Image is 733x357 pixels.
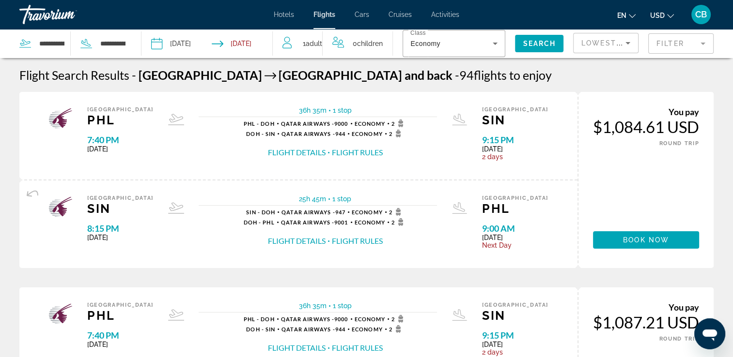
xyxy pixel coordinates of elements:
span: and back [405,68,452,82]
span: [GEOGRAPHIC_DATA] [87,302,154,308]
span: 1 stop [332,195,351,203]
span: [DATE] [482,341,548,348]
span: 2 [389,208,404,216]
button: Flight Rules [332,147,383,158]
span: [DATE] [87,341,154,348]
span: Search [523,40,556,47]
span: [GEOGRAPHIC_DATA] [482,106,548,113]
span: [GEOGRAPHIC_DATA] [87,106,154,113]
span: Qatar Airways - [281,120,335,127]
button: Filter [648,33,714,54]
span: Lowest Price [581,39,643,47]
h1: Flight Search Results [19,68,129,82]
span: 1 [303,37,322,50]
span: 2 [391,119,406,127]
span: 2 [391,315,406,323]
a: Hotels [274,11,294,18]
span: PHL - DOH [244,120,275,127]
span: Next Day [482,241,548,249]
span: 9000 [281,316,348,322]
span: 1 stop [333,302,352,310]
span: [DATE] [482,234,548,241]
span: - [455,68,459,82]
button: Return date: Jan 20, 2026 [212,29,251,58]
button: Travelers: 1 adult, 0 children [273,29,392,58]
span: Qatar Airways - [281,219,335,225]
span: ROUND TRIP [659,140,700,147]
span: 9000 [281,120,348,127]
a: Cars [355,11,369,18]
span: 8:15 PM [87,223,154,234]
button: Flight Details [268,147,326,158]
span: en [617,12,626,19]
span: CB [695,10,707,19]
span: Economy [352,131,383,137]
button: Search [515,35,563,52]
span: ROUND TRIP [659,336,700,342]
span: 36h 35m [299,302,327,310]
span: 94 [455,68,474,82]
span: PHL [87,308,154,323]
button: User Menu [688,4,714,25]
span: Activities [431,11,459,18]
span: Qatar Airways - [281,209,335,215]
div: You pay [593,302,699,312]
span: Economy [355,219,386,225]
span: USD [650,12,665,19]
span: Economy [352,326,383,332]
span: DOH - PHL [244,219,275,225]
span: 9:00 AM [482,223,548,234]
span: [GEOGRAPHIC_DATA] [482,302,548,308]
span: Qatar Airways - [281,316,335,322]
span: [DATE] [87,234,154,241]
button: Flight Details [268,236,326,246]
span: 2 days [482,153,548,161]
span: flights to enjoy [474,68,552,82]
span: PHL - DOH [244,316,275,322]
span: Economy [410,40,440,47]
button: Change currency [650,8,674,22]
a: Travorium [19,2,116,27]
span: PHL [87,113,154,127]
span: Book now [623,236,669,244]
button: Book now [593,231,699,249]
span: 944 [281,326,345,332]
span: 947 [281,209,345,215]
span: 25h 45m [299,195,326,203]
iframe: Button to launch messaging window [694,318,725,349]
span: 9001 [281,219,348,225]
span: [DATE] [87,145,154,153]
span: Qatar Airways - [281,131,335,137]
span: Cruises [389,11,412,18]
span: - [132,68,136,82]
div: $1,087.21 USD [593,312,699,332]
span: 9:15 PM [482,330,548,341]
a: Flights [313,11,335,18]
span: Economy [355,120,386,127]
span: SIN [482,308,548,323]
button: Flight Rules [332,236,383,246]
span: [GEOGRAPHIC_DATA] [279,68,402,82]
div: You pay [593,106,699,117]
div: $1,084.61 USD [593,117,699,136]
span: Children [357,40,383,47]
span: 1 stop [333,106,352,114]
span: [DATE] [482,145,548,153]
span: Economy [355,316,386,322]
span: 0 [353,37,383,50]
span: DOH - SIN [246,326,275,332]
span: SIN [482,113,548,127]
button: Flight Rules [332,342,383,353]
button: Depart date: Jan 2, 2026 [151,29,191,58]
span: 944 [281,131,345,137]
span: 36h 35m [299,106,327,114]
span: SIN [87,201,154,216]
span: 2 [389,325,404,333]
mat-label: Class [410,30,426,36]
span: Economy [352,209,383,215]
span: [GEOGRAPHIC_DATA] [139,68,262,82]
span: PHL [482,201,548,216]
